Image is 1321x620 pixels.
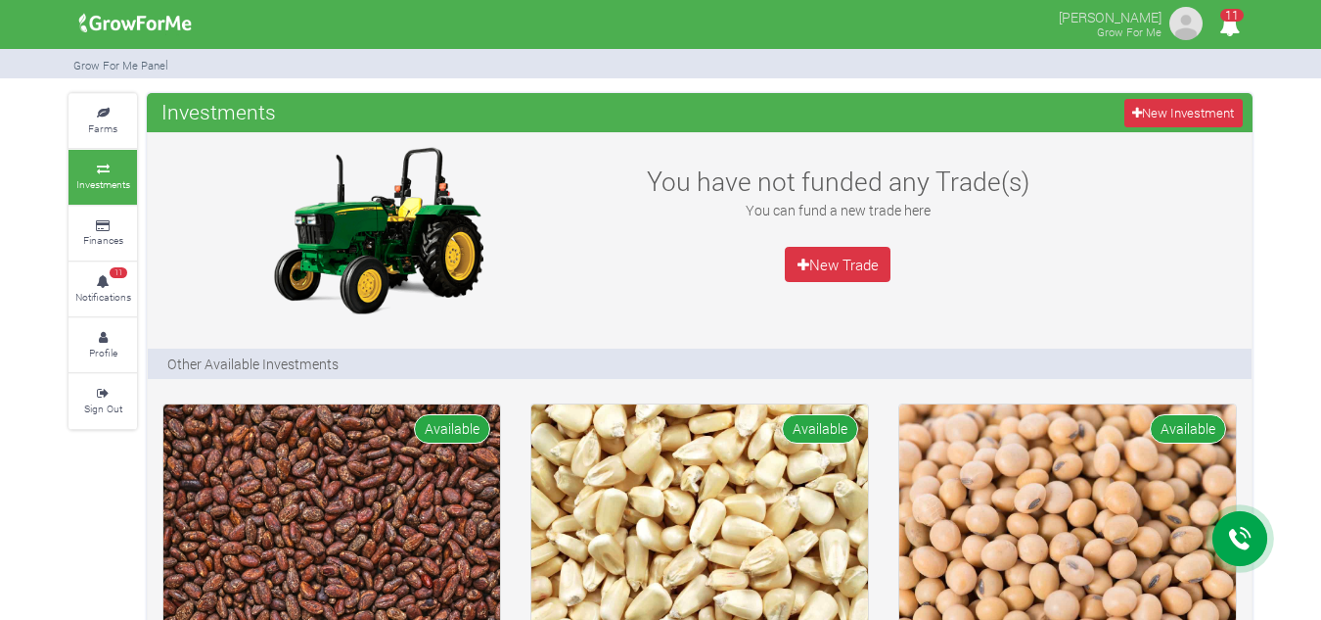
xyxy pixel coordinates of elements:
a: Farms [68,94,137,148]
small: Farms [88,121,117,135]
small: Grow For Me [1097,24,1162,39]
small: Profile [89,346,117,359]
p: [PERSON_NAME] [1059,4,1162,27]
a: 11 Notifications [68,262,137,316]
small: Grow For Me Panel [73,58,168,72]
span: Available [414,414,490,443]
a: Sign Out [68,374,137,428]
img: growforme image [1166,4,1206,43]
span: Investments [157,92,281,131]
p: Other Available Investments [167,354,339,374]
span: 11 [110,267,127,279]
a: Finances [68,207,137,261]
a: New Investment [1124,99,1243,127]
a: New Trade [785,247,890,282]
a: 11 [1210,19,1249,37]
a: Profile [68,318,137,372]
p: You can fund a new trade here [625,200,1050,220]
span: Available [782,414,858,443]
h3: You have not funded any Trade(s) [625,166,1050,197]
small: Finances [83,233,123,247]
span: 11 [1220,9,1244,22]
small: Sign Out [84,402,122,415]
small: Notifications [75,290,131,304]
i: Notifications [1210,4,1249,48]
a: Investments [68,150,137,204]
span: Available [1150,414,1226,443]
img: growforme image [72,4,199,43]
small: Investments [76,177,130,191]
img: growforme image [255,142,500,318]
